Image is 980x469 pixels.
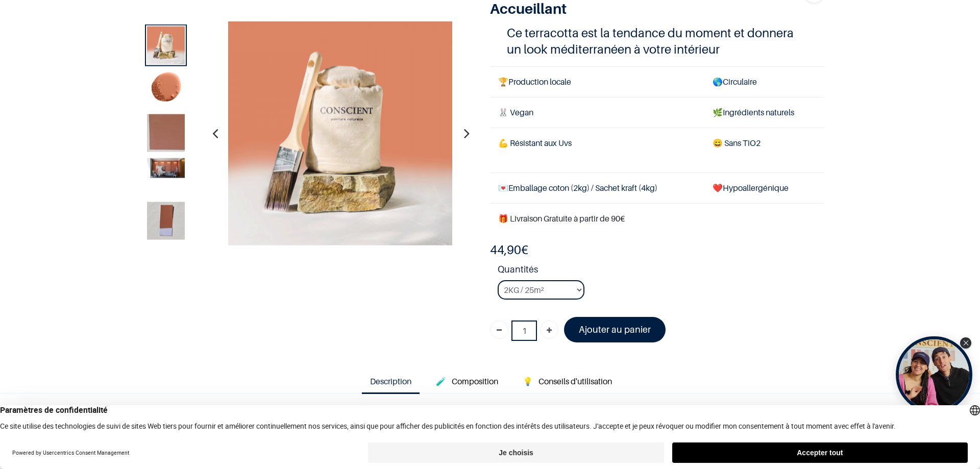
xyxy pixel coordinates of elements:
[579,324,651,335] font: Ajouter au panier
[960,337,971,349] div: Close Tolstoy widget
[498,77,508,87] span: 🏆
[713,138,729,148] span: 😄 S
[436,376,446,386] span: 🧪
[538,376,612,386] span: Conseils d'utilisation
[704,97,824,128] td: Ingrédients naturels
[370,376,411,386] span: Description
[490,242,521,257] span: 44,90
[147,114,185,152] img: Product image
[896,336,972,413] div: Open Tolstoy
[490,320,508,339] a: Supprimer
[452,376,498,386] span: Composition
[704,128,824,172] td: ans TiO2
[564,317,666,342] a: Ajouter au panier
[896,336,972,413] div: Open Tolstoy widget
[498,183,508,193] span: 💌
[523,376,533,386] span: 💡
[540,320,558,339] a: Ajouter
[147,26,185,64] img: Product image
[507,25,808,57] h4: Ce terracotta est la tendance du moment et donnera un look méditerranéen à votre intérieur
[490,66,704,97] td: Production locale
[498,107,533,117] span: 🐰 Vegan
[498,262,824,280] strong: Quantités
[228,21,453,245] img: Product image
[896,336,972,413] div: Tolstoy bubble widget
[147,202,185,239] img: Product image
[713,77,723,87] span: 🌎
[704,172,824,203] td: ❤️Hypoallergénique
[704,66,824,97] td: Circulaire
[147,70,185,108] img: Product image
[713,107,723,117] span: 🌿
[498,138,572,148] span: 💪 Résistant aux Uvs
[490,172,704,203] td: Emballage coton (2kg) / Sachet kraft (4kg)
[498,213,625,224] font: 🎁 Livraison Gratuite à partir de 90€
[490,242,528,257] b: €
[147,158,185,178] img: Product image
